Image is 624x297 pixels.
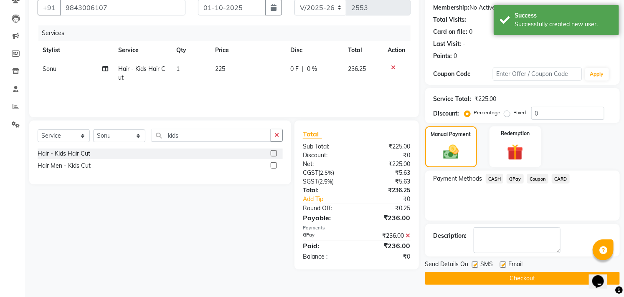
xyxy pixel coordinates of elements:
[303,130,322,138] span: Total
[425,260,469,270] span: Send Details On
[502,142,528,162] img: _gift.svg
[357,169,417,177] div: ₹5.63
[357,252,417,261] div: ₹0
[297,232,357,240] div: GPay
[357,204,417,213] div: ₹0.25
[38,25,417,41] div: Services
[297,252,357,261] div: Balance :
[434,3,611,12] div: No Active Membership
[303,224,411,232] div: Payments
[285,41,343,60] th: Disc
[514,109,526,116] label: Fixed
[481,260,493,270] span: SMS
[297,142,357,151] div: Sub Total:
[290,65,299,73] span: 0 F
[431,131,471,138] label: Manual Payment
[434,28,468,36] div: Card on file:
[303,178,318,185] span: SGST
[434,3,470,12] div: Membership:
[454,52,457,60] div: 0
[215,65,225,73] span: 225
[357,142,417,151] div: ₹225.00
[177,65,180,73] span: 1
[297,241,357,251] div: Paid:
[297,160,357,169] div: Net:
[501,130,530,137] label: Redemption
[297,186,357,195] div: Total:
[434,232,467,240] div: Description:
[434,52,452,60] div: Points:
[320,178,332,185] span: 2.5%
[118,65,165,81] span: Hair - Kids Hair Cut
[475,95,497,103] div: ₹225.00
[152,129,271,142] input: Search or Scan
[357,160,417,169] div: ₹225.00
[367,195,417,204] div: ₹0
[348,65,366,73] span: 236.25
[486,174,504,184] span: CASH
[463,40,466,48] div: -
[38,149,90,158] div: Hair - Kids Hair Cut
[434,174,482,183] span: Payment Methods
[113,41,171,60] th: Service
[297,213,357,223] div: Payable:
[303,169,318,176] span: CGST
[515,20,613,29] div: Successfully created new user.
[383,41,411,60] th: Action
[357,241,417,251] div: ₹236.00
[439,143,464,161] img: _cash.svg
[320,169,332,176] span: 2.5%
[469,28,473,36] div: 0
[210,41,285,60] th: Price
[434,70,493,78] div: Coupon Code
[434,95,472,103] div: Service Total:
[527,174,548,184] span: Coupon
[552,174,570,184] span: CARD
[297,195,367,204] a: Add Tip
[509,260,523,270] span: Email
[43,65,56,73] span: Sonu
[585,68,609,81] button: Apply
[434,15,467,24] div: Total Visits:
[357,186,417,195] div: ₹236.25
[302,65,304,73] span: |
[307,65,317,73] span: 0 %
[343,41,383,60] th: Total
[357,213,417,223] div: ₹236.00
[357,232,417,240] div: ₹236.00
[297,169,357,177] div: ( )
[434,40,462,48] div: Last Visit:
[297,177,357,186] div: ( )
[357,177,417,186] div: ₹5.63
[297,204,357,213] div: Round Off:
[172,41,211,60] th: Qty
[434,109,459,118] div: Discount:
[297,151,357,160] div: Discount:
[38,41,113,60] th: Stylist
[589,264,616,289] iframe: chat widget
[507,174,524,184] span: GPay
[38,161,91,170] div: Hair Men - Kids Cut
[493,68,582,81] input: Enter Offer / Coupon Code
[515,11,613,20] div: Success
[474,109,501,116] label: Percentage
[357,151,417,160] div: ₹0
[425,272,620,285] button: Checkout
